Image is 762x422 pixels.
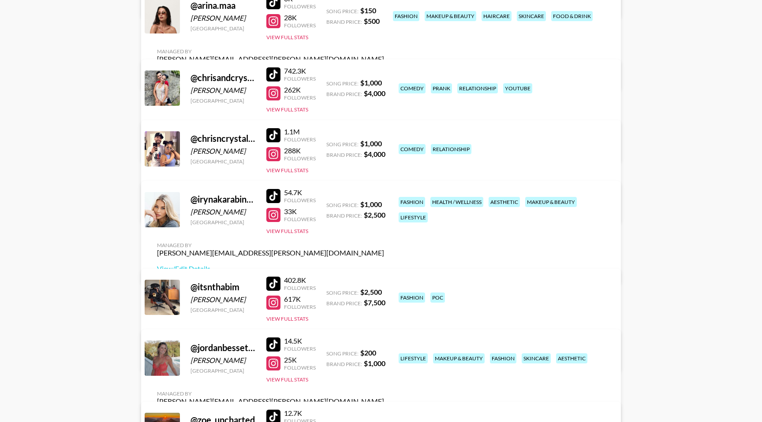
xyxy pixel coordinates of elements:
div: comedy [399,144,426,154]
button: View Full Stats [266,167,308,174]
strong: $ 4,000 [364,89,385,97]
span: Song Price: [326,8,359,15]
div: haircare [482,11,512,21]
div: 54.7K [284,188,316,197]
div: 742.3K [284,67,316,75]
strong: $ 7,500 [364,298,385,307]
div: Followers [284,197,316,204]
span: Brand Price: [326,152,362,158]
div: Followers [284,136,316,143]
span: Brand Price: [326,300,362,307]
div: Followers [284,94,316,101]
div: lifestyle [399,212,428,222]
strong: $ 1,000 [360,78,382,87]
span: Song Price: [326,80,359,87]
div: Managed By [157,48,384,55]
div: relationship [457,83,498,93]
strong: $ 1,000 [360,139,382,148]
span: Brand Price: [326,19,362,25]
div: aesthetic [489,197,520,207]
div: prank [431,83,452,93]
div: [GEOGRAPHIC_DATA] [190,97,256,104]
div: fashion [399,292,425,303]
button: View Full Stats [266,228,308,234]
div: aesthetic [556,353,587,363]
div: [PERSON_NAME] [190,356,256,365]
strong: $ 2,500 [364,211,385,219]
div: fashion [393,11,419,21]
button: View Full Stats [266,376,308,383]
div: @ chrisncrystal14 [190,133,256,144]
div: @ itsnthabim [190,281,256,292]
div: Followers [284,75,316,82]
strong: $ 1,000 [364,359,385,367]
span: Brand Price: [326,212,362,219]
div: 617K [284,295,316,304]
span: Song Price: [326,289,359,296]
span: Song Price: [326,350,359,357]
div: makeup & beauty [525,197,577,207]
div: [GEOGRAPHIC_DATA] [190,219,256,226]
div: 288K [284,146,316,155]
div: youtube [503,83,532,93]
div: Managed By [157,242,384,248]
strong: $ 1,000 [360,200,382,208]
div: poc [430,292,445,303]
div: Followers [284,304,316,310]
div: fashion [399,197,425,207]
div: 262K [284,85,316,94]
div: Followers [284,345,316,352]
div: skincare [522,353,551,363]
div: [PERSON_NAME][EMAIL_ADDRESS][PERSON_NAME][DOMAIN_NAME] [157,55,384,63]
div: Followers [284,216,316,222]
div: 28K [284,13,316,22]
div: @ irynakarabinovych [190,194,256,205]
div: @ jordanbessette_ [190,342,256,353]
div: [PERSON_NAME] [190,147,256,155]
div: Followers [284,3,316,10]
div: food & drink [551,11,593,21]
div: Followers [284,285,316,291]
div: Managed By [157,390,384,397]
div: 402.8K [284,276,316,285]
strong: $ 150 [360,6,376,15]
div: [PERSON_NAME][EMAIL_ADDRESS][PERSON_NAME][DOMAIN_NAME] [157,248,384,257]
div: [PERSON_NAME] [190,86,256,95]
div: relationship [431,144,471,154]
div: 33K [284,207,316,216]
div: [PERSON_NAME] [190,14,256,22]
div: makeup & beauty [425,11,476,21]
button: View Full Stats [266,106,308,113]
button: View Full Stats [266,34,308,41]
div: [GEOGRAPHIC_DATA] [190,307,256,313]
strong: $ 4,000 [364,150,385,158]
div: 1.1M [284,127,316,136]
div: 25K [284,355,316,364]
div: [GEOGRAPHIC_DATA] [190,158,256,165]
span: Brand Price: [326,361,362,367]
div: 12.7K [284,409,316,418]
div: lifestyle [399,353,428,363]
div: [GEOGRAPHIC_DATA] [190,25,256,32]
span: Song Price: [326,141,359,148]
span: Brand Price: [326,91,362,97]
span: Song Price: [326,202,359,208]
div: Followers [284,22,316,29]
button: View Full Stats [266,315,308,322]
div: [PERSON_NAME][EMAIL_ADDRESS][PERSON_NAME][DOMAIN_NAME] [157,397,384,406]
div: 14.5K [284,337,316,345]
div: comedy [399,83,426,93]
strong: $ 2,500 [360,288,382,296]
a: View/Edit Details [157,264,384,273]
div: health / wellness [430,197,483,207]
strong: $ 200 [360,348,376,357]
div: makeup & beauty [433,353,485,363]
div: skincare [517,11,546,21]
div: [PERSON_NAME] [190,207,256,216]
div: @ chrisandcrystal1 [190,72,256,83]
div: fashion [490,353,516,363]
strong: $ 500 [364,17,380,25]
div: Followers [284,364,316,371]
div: Followers [284,155,316,162]
div: [GEOGRAPHIC_DATA] [190,367,256,374]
